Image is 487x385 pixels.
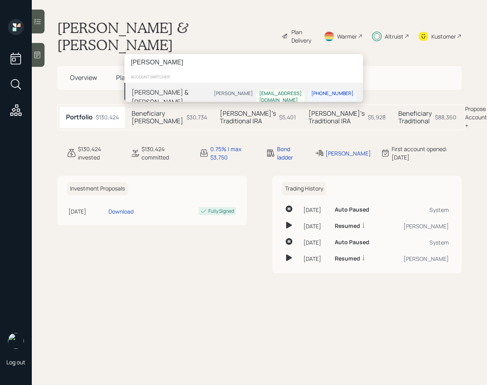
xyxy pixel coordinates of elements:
input: Type a command or search… [124,54,363,71]
div: [PERSON_NAME] [214,90,253,97]
div: [PHONE_NUMBER] [311,90,353,97]
div: account switcher [124,71,363,83]
div: [EMAIL_ADDRESS][DOMAIN_NAME] [259,90,302,104]
div: [PERSON_NAME] & [PERSON_NAME] [132,87,211,107]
